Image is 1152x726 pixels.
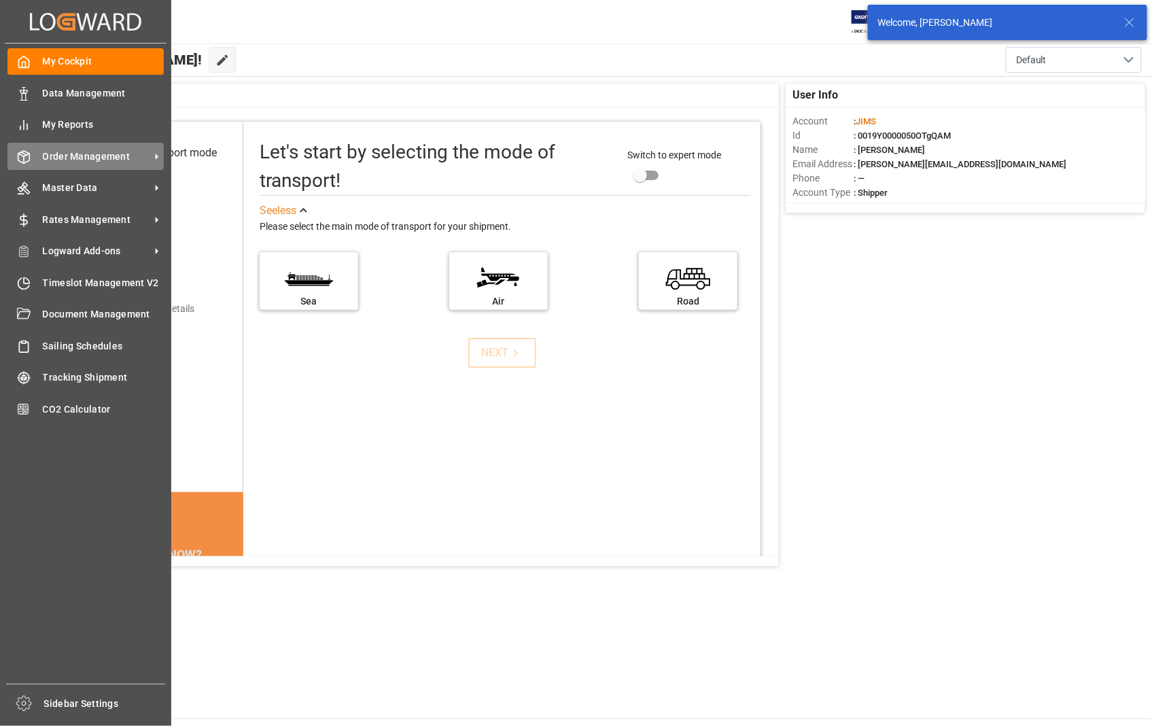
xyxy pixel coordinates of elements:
span: : Shipper [854,188,888,198]
span: : 0019Y0000050OTgQAM [854,131,951,141]
span: Name [792,143,854,157]
span: Document Management [43,307,164,322]
span: Default [1016,53,1047,67]
span: Phone [792,171,854,186]
button: open menu [1006,47,1142,73]
span: Master Data [43,181,150,195]
span: Sailing Schedules [43,339,164,353]
span: Switch to expert mode [627,150,721,160]
span: Account Type [792,186,854,200]
div: Add shipping details [109,302,194,316]
div: See less [260,203,296,219]
span: : — [854,173,865,184]
span: Sidebar Settings [44,697,166,711]
span: My Cockpit [43,54,164,69]
span: : [PERSON_NAME][EMAIL_ADDRESS][DOMAIN_NAME] [854,159,1066,169]
img: Exertis%20JAM%20-%20Email%20Logo.jpg_1722504956.jpg [852,10,898,34]
span: Data Management [43,86,164,101]
a: Sailing Schedules [7,332,164,359]
span: User Info [792,87,838,103]
div: Sea [266,294,351,309]
a: Data Management [7,80,164,106]
div: Road [646,294,731,309]
a: Timeslot Management V2 [7,269,164,296]
div: Welcome, [PERSON_NAME] [877,16,1111,30]
div: NEXT [481,345,523,361]
span: Rates Management [43,213,150,227]
a: My Reports [7,111,164,138]
span: Order Management [43,150,150,164]
span: Email Address [792,157,854,171]
button: NEXT [468,338,536,368]
div: Please select the main mode of transport for your shipment. [260,219,752,235]
span: Logward Add-ons [43,244,150,258]
div: Let's start by selecting the mode of transport! [260,138,614,195]
span: CO2 Calculator [43,402,164,417]
span: : [PERSON_NAME] [854,145,925,155]
a: Document Management [7,301,164,328]
a: Tracking Shipment [7,364,164,391]
span: Id [792,128,854,143]
a: CO2 Calculator [7,396,164,422]
span: JIMS [856,116,876,126]
span: My Reports [43,118,164,132]
span: Tracking Shipment [43,370,164,385]
div: Air [456,294,541,309]
span: : [854,116,876,126]
a: My Cockpit [7,48,164,75]
span: Timeslot Management V2 [43,276,164,290]
span: Account [792,114,854,128]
